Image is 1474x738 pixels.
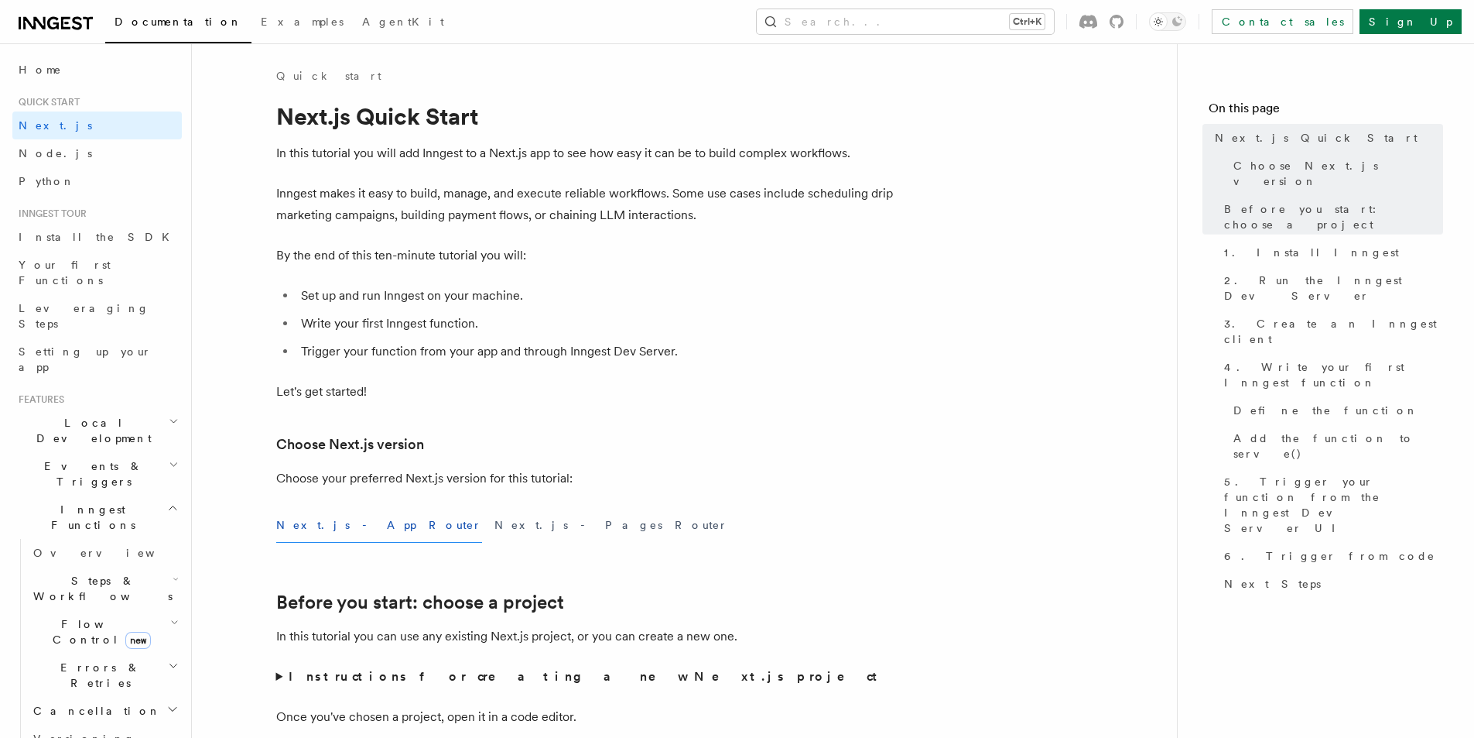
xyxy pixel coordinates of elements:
a: Next.js Quick Start [1209,124,1443,152]
p: Choose your preferred Next.js version for this tutorial: [276,468,895,489]
span: Next.js Quick Start [1215,130,1418,146]
span: Inngest tour [12,208,87,220]
a: AgentKit [353,5,453,42]
a: Sign Up [1359,9,1462,34]
button: Search...Ctrl+K [757,9,1054,34]
a: Define the function [1227,396,1443,424]
li: Set up and run Inngest on your machine. [296,285,895,307]
h1: Next.js Quick Start [276,102,895,130]
a: Before you start: choose a project [1218,195,1443,239]
button: Inngest Functions [12,496,182,539]
a: Examples [251,5,353,42]
span: Steps & Workflows [27,573,173,604]
span: Next Steps [1224,576,1321,592]
button: Local Development [12,409,182,452]
p: Once you've chosen a project, open it in a code editor. [276,706,895,728]
p: In this tutorial you will add Inngest to a Next.js app to see how easy it can be to build complex... [276,142,895,164]
a: Leveraging Steps [12,294,182,338]
li: Write your first Inngest function. [296,313,895,335]
a: Home [12,56,182,84]
p: In this tutorial you can use any existing Next.js project, or you can create a new one. [276,626,895,647]
a: 3. Create an Inngest client [1218,310,1443,353]
span: 6. Trigger from code [1224,548,1435,564]
button: Cancellation [27,697,182,725]
button: Errors & Retries [27,654,182,697]
span: Next.js [19,119,92,132]
span: Inngest Functions [12,502,167,533]
span: Python [19,175,75,187]
a: Node.js [12,139,182,167]
a: Choose Next.js version [276,434,424,455]
button: Steps & Workflows [27,567,182,610]
span: new [125,632,151,649]
a: Python [12,167,182,195]
span: Cancellation [27,703,161,719]
a: 5. Trigger your function from the Inngest Dev Server UI [1218,468,1443,542]
span: Overview [33,547,193,559]
span: Quick start [12,96,80,108]
button: Toggle dark mode [1149,12,1186,31]
a: Your first Functions [12,251,182,294]
span: Before you start: choose a project [1224,201,1443,232]
p: Let's get started! [276,381,895,403]
h4: On this page [1209,99,1443,124]
span: Choose Next.js version [1233,158,1443,189]
span: Events & Triggers [12,458,169,489]
a: 1. Install Inngest [1218,239,1443,266]
span: Install the SDK [19,231,179,243]
li: Trigger your function from your app and through Inngest Dev Server. [296,341,895,362]
strong: Instructions for creating a new Next.js project [289,669,884,684]
a: Documentation [105,5,251,43]
span: Define the function [1233,403,1418,418]
span: Documentation [115,15,242,28]
p: By the end of this ten-minute tutorial you will: [276,245,895,266]
a: Choose Next.js version [1227,152,1443,195]
span: 2. Run the Inngest Dev Server [1224,273,1443,304]
kbd: Ctrl+K [1010,14,1045,29]
button: Next.js - App Router [276,508,482,543]
span: Flow Control [27,616,170,647]
a: Next Steps [1218,570,1443,598]
span: 5. Trigger your function from the Inngest Dev Server UI [1224,474,1443,536]
span: Leveraging Steps [19,302,149,330]
a: Add the function to serve() [1227,424,1443,468]
a: Before you start: choose a project [276,592,564,613]
span: Add the function to serve() [1233,431,1443,462]
a: Contact sales [1212,9,1353,34]
a: Next.js [12,112,182,139]
p: Inngest makes it easy to build, manage, and execute reliable workflows. Some use cases include sc... [276,183,895,226]
a: Overview [27,539,182,567]
span: Your first Functions [19,259,111,287]
span: Setting up your app [19,345,152,373]
a: 2. Run the Inngest Dev Server [1218,266,1443,310]
button: Flow Controlnew [27,610,182,654]
span: 4. Write your first Inngest function [1224,359,1443,390]
span: Errors & Retries [27,660,168,691]
a: Install the SDK [12,223,182,251]
span: Node.js [19,147,92,160]
span: AgentKit [362,15,444,28]
summary: Instructions for creating a new Next.js project [276,666,895,688]
span: Features [12,393,64,406]
span: 1. Install Inngest [1224,245,1399,260]
button: Next.js - Pages Router [494,508,728,543]
span: Local Development [12,415,169,446]
span: 3. Create an Inngest client [1224,316,1443,347]
span: Examples [261,15,344,28]
button: Events & Triggers [12,452,182,496]
a: 4. Write your first Inngest function [1218,353,1443,396]
a: 6. Trigger from code [1218,542,1443,570]
a: Quick start [276,68,381,84]
a: Setting up your app [12,338,182,381]
span: Home [19,62,62,77]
